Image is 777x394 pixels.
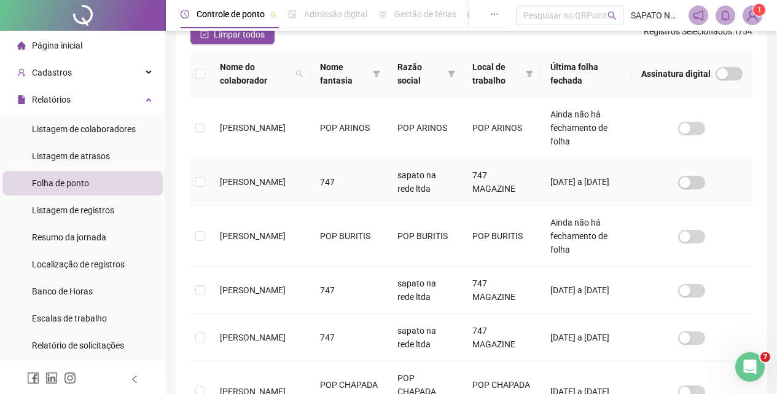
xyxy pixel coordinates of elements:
td: POP ARINOS [463,98,541,159]
span: Registros Selecionados [644,26,732,36]
iframe: Intercom live chat [735,352,765,382]
span: filter [523,58,536,90]
span: filter [445,58,458,90]
span: user-add [17,68,26,77]
td: [DATE] a [DATE] [541,314,631,361]
td: 747 MAGAZINE [463,314,541,361]
td: sapato na rede ltda [388,314,463,361]
span: Assinatura digital [641,67,711,81]
td: [DATE] a [DATE] [541,267,631,314]
span: Banco de Horas [32,286,93,296]
img: 63277 [743,6,762,25]
span: [PERSON_NAME] [220,123,286,133]
span: : 1 / 54 [644,25,752,44]
span: filter [373,70,380,77]
span: Ainda não há fechamento de folha [550,218,607,254]
td: [DATE] a [DATE] [541,159,631,206]
span: Folha de ponto [32,178,89,188]
td: sapato na rede ltda [388,267,463,314]
span: linkedin [45,372,58,384]
span: filter [370,58,383,90]
td: POP BURITIS [310,206,388,267]
span: filter [526,70,533,77]
span: Controle de ponto [197,9,265,19]
span: file [17,95,26,104]
span: sun [378,10,387,18]
span: ellipsis [490,10,499,18]
span: [PERSON_NAME] [220,285,286,295]
span: Escalas de trabalho [32,313,107,323]
span: facebook [27,372,39,384]
span: instagram [64,372,76,384]
span: file-done [288,10,297,18]
th: Última folha fechada [541,50,631,98]
span: bell [720,10,731,21]
span: dashboard [467,10,476,18]
span: Relatórios [32,95,71,104]
span: 1 [757,6,762,14]
td: sapato na rede ltda [388,159,463,206]
span: Nome fantasia [320,60,368,87]
span: 7 [760,352,770,362]
span: Gestão de férias [394,9,456,19]
span: Listagem de registros [32,205,114,215]
span: Razão social [397,60,443,87]
span: Relatório de solicitações [32,341,124,350]
td: 747 [310,267,388,314]
button: Limpar todos [190,25,275,44]
span: pushpin [270,11,277,18]
span: search [607,11,617,20]
span: Listagem de atrasos [32,151,110,161]
sup: Atualize o seu contato no menu Meus Dados [753,4,765,16]
td: 747 [310,314,388,361]
span: home [17,41,26,50]
span: [PERSON_NAME] [220,177,286,187]
span: Nome do colaborador [220,60,291,87]
td: POP ARINOS [310,98,388,159]
span: Resumo da jornada [32,232,106,242]
span: Local de trabalho [472,60,521,87]
span: Página inicial [32,41,82,50]
span: notification [693,10,704,21]
span: Limpar todos [214,28,265,41]
span: [PERSON_NAME] [220,333,286,342]
span: Ainda não há fechamento de folha [550,109,607,146]
span: [PERSON_NAME] [220,231,286,241]
td: 747 MAGAZINE [463,267,541,314]
span: search [295,70,303,77]
span: clock-circle [181,10,189,18]
td: POP ARINOS [388,98,463,159]
span: left [130,375,139,384]
span: SAPATO NA REDE LTDA [631,9,681,22]
td: POP BURITIS [463,206,541,267]
td: 747 MAGAZINE [463,159,541,206]
td: 747 [310,159,388,206]
span: filter [448,70,455,77]
span: search [293,58,305,90]
span: Admissão digital [304,9,367,19]
span: Localização de registros [32,259,125,269]
span: check-square [200,30,209,39]
span: Cadastros [32,68,72,77]
span: Listagem de colaboradores [32,124,136,134]
td: POP BURITIS [388,206,463,267]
